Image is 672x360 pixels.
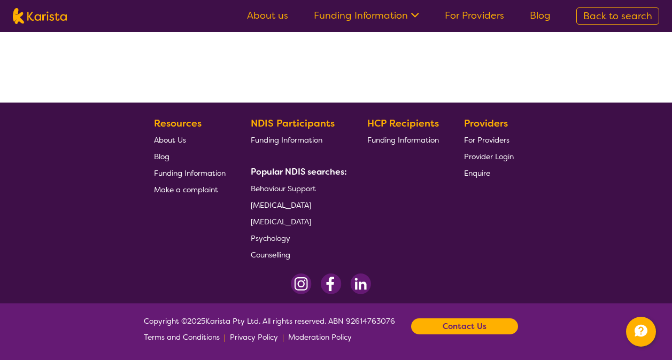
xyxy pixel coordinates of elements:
[251,117,335,130] b: NDIS Participants
[282,329,284,345] p: |
[367,117,439,130] b: HCP Recipients
[320,273,342,294] img: Facebook
[445,9,504,22] a: For Providers
[144,332,220,342] span: Terms and Conditions
[230,332,278,342] span: Privacy Policy
[251,166,347,177] b: Popular NDIS searches:
[464,152,514,161] span: Provider Login
[291,273,312,294] img: Instagram
[247,9,288,22] a: About us
[154,117,202,130] b: Resources
[576,7,659,25] a: Back to search
[251,131,343,148] a: Funding Information
[251,217,311,226] span: [MEDICAL_DATA]
[154,152,169,161] span: Blog
[251,233,290,243] span: Psychology
[154,131,226,148] a: About Us
[251,250,290,260] span: Counselling
[367,135,439,145] span: Funding Information
[154,135,186,145] span: About Us
[464,168,490,178] span: Enquire
[251,184,316,193] span: Behaviour Support
[288,332,352,342] span: Moderation Policy
[251,197,343,213] a: [MEDICAL_DATA]
[144,313,395,345] span: Copyright © 2025 Karista Pty Ltd. All rights reserved. ABN 92614763076
[224,329,226,345] p: |
[154,181,226,198] a: Make a complaint
[288,329,352,345] a: Moderation Policy
[251,230,343,246] a: Psychology
[583,10,652,22] span: Back to search
[251,180,343,197] a: Behaviour Support
[443,318,486,334] b: Contact Us
[230,329,278,345] a: Privacy Policy
[251,135,322,145] span: Funding Information
[314,9,419,22] a: Funding Information
[367,131,439,148] a: Funding Information
[13,8,67,24] img: Karista logo
[251,200,311,210] span: [MEDICAL_DATA]
[464,135,509,145] span: For Providers
[464,148,514,165] a: Provider Login
[154,165,226,181] a: Funding Information
[464,131,514,148] a: For Providers
[350,273,371,294] img: LinkedIn
[464,165,514,181] a: Enquire
[251,246,343,263] a: Counselling
[251,213,343,230] a: [MEDICAL_DATA]
[530,9,551,22] a: Blog
[144,329,220,345] a: Terms and Conditions
[154,148,226,165] a: Blog
[464,117,508,130] b: Providers
[154,168,226,178] span: Funding Information
[154,185,218,194] span: Make a complaint
[626,317,656,347] button: Channel Menu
